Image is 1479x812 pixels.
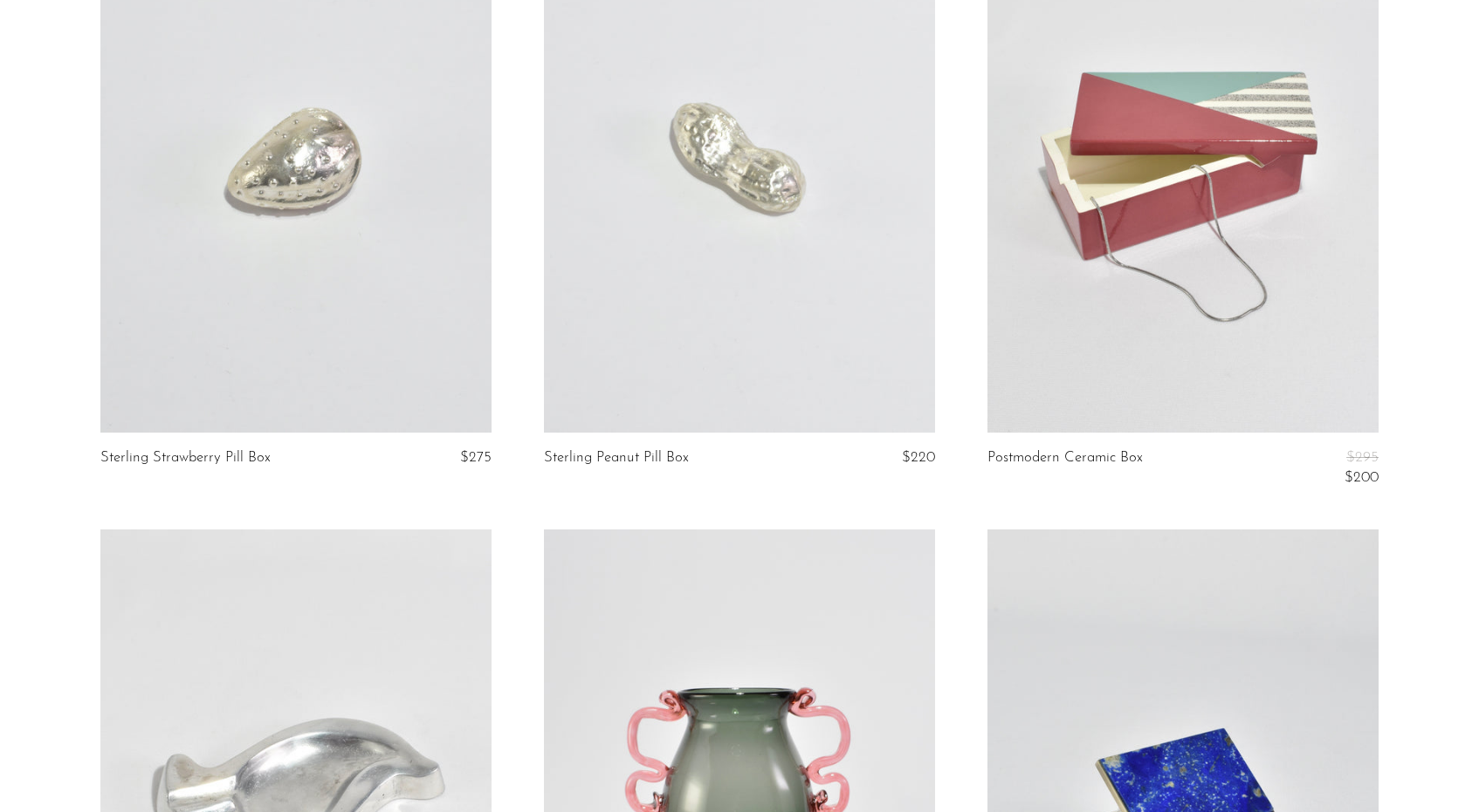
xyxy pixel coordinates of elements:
[987,450,1143,486] a: Postmodern Ceramic Box
[902,450,935,465] span: $220
[1346,450,1379,465] span: $295
[544,450,689,466] a: Sterling Peanut Pill Box
[100,450,271,466] a: Sterling Strawberry Pill Box
[1345,470,1379,485] span: $200
[460,450,492,465] span: $275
